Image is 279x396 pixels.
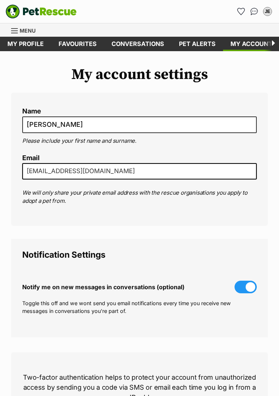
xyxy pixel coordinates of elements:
a: Favourites [51,37,104,51]
p: We will only share your private email address with the rescue organisations you apply to adopt a ... [22,189,257,205]
a: Favourites [235,6,247,17]
p: Toggle this off and we wont send you email notifications every time you receive new messages in c... [22,299,257,315]
img: chat-41dd97257d64d25036548639549fe6c8038ab92f7586957e7f3b1b290dea8141.svg [250,8,258,15]
div: JE [264,8,271,15]
a: Conversations [248,6,260,17]
ul: Account quick links [235,6,273,17]
legend: Notification Settings [22,250,257,260]
button: My account [262,6,273,17]
span: Menu [20,27,36,34]
label: Name [22,108,257,115]
fieldset: Notification Settings [11,239,268,338]
span: Notify me on new messages in conversations (optional) [22,284,185,290]
a: PetRescue [6,4,77,19]
img: logo-e224e6f780fb5917bec1dbf3a21bbac754714ae5b6737aabdf751b685950b380.svg [6,4,77,19]
a: Menu [11,23,41,37]
label: Email [22,154,257,162]
p: Please include your first name and surname. [22,137,257,145]
h1: My account settings [11,66,268,83]
a: Pet alerts [172,37,223,51]
a: conversations [104,37,172,51]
